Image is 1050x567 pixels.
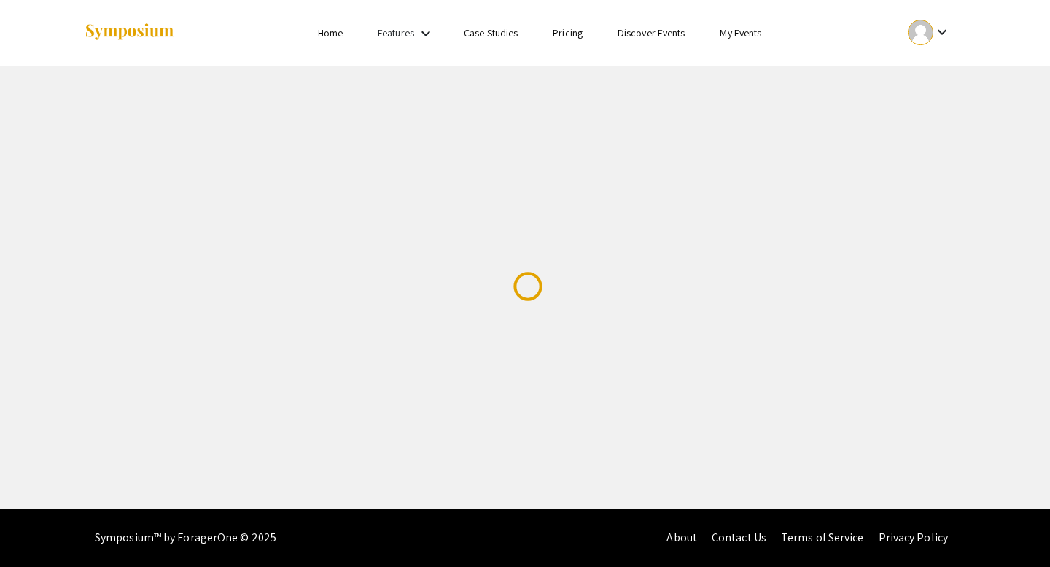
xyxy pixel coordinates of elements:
[318,26,343,39] a: Home
[553,26,583,39] a: Pricing
[892,16,966,49] button: Expand account dropdown
[618,26,685,39] a: Discover Events
[666,530,697,545] a: About
[712,530,766,545] a: Contact Us
[879,530,948,545] a: Privacy Policy
[464,26,518,39] a: Case Studies
[417,25,435,42] mat-icon: Expand Features list
[933,23,951,41] mat-icon: Expand account dropdown
[378,26,414,39] a: Features
[720,26,761,39] a: My Events
[84,23,175,42] img: Symposium by ForagerOne
[781,530,864,545] a: Terms of Service
[11,501,62,556] iframe: Chat
[95,509,276,567] div: Symposium™ by ForagerOne © 2025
